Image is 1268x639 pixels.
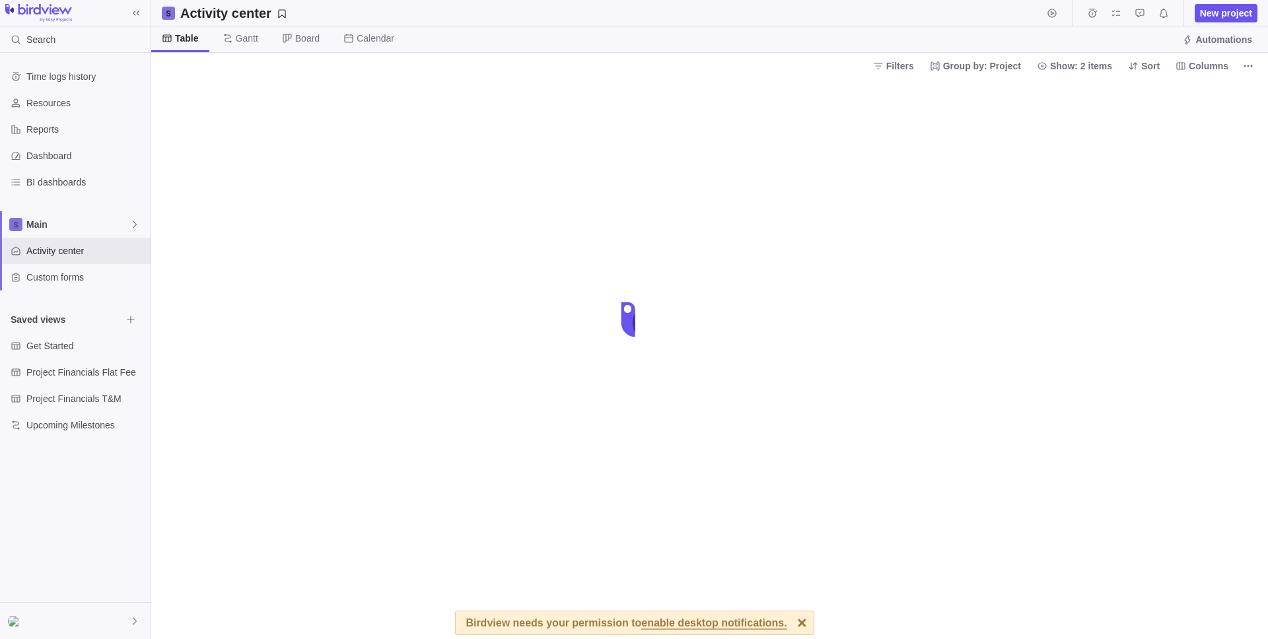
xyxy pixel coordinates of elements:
[1195,4,1257,22] span: New project
[357,32,394,45] span: Calendar
[8,616,24,626] img: Show
[641,618,787,630] span: enable desktop notifications.
[26,218,129,231] span: Main
[236,32,258,45] span: Gantt
[11,313,122,326] span: Saved views
[1131,10,1149,20] a: Approval requests
[1154,10,1173,20] a: Notifications
[1200,7,1252,20] span: New project
[26,123,145,136] span: Reports
[466,611,787,634] div: Birdview needs your permission to
[26,70,145,83] span: Time logs history
[175,32,199,45] span: Table
[26,149,145,162] span: Dashboard
[1189,59,1228,73] span: Columns
[26,419,145,432] span: Upcoming Milestones
[1170,57,1234,75] span: Columns
[8,613,24,629] div: Sarah M
[26,392,145,405] span: Project Financials T&M
[122,310,140,329] span: Browse views
[26,176,145,189] span: BI dashboards
[1032,57,1117,75] span: Show: 2 items
[1239,57,1257,75] span: More actions
[5,4,72,22] img: logo
[1131,4,1149,22] span: Approval requests
[26,271,145,284] span: Custom forms
[925,57,1026,75] span: Group by: Project
[26,366,145,379] span: Project Financials Flat Fee
[1083,4,1102,22] span: Time logs
[608,293,660,346] div: loading
[26,33,55,46] span: Search
[1141,59,1160,73] span: Sort
[1195,33,1252,46] span: Automations
[1154,4,1173,22] span: Notifications
[1107,10,1125,20] a: My assignments
[886,59,914,73] span: Filters
[1050,59,1112,73] span: Show: 2 items
[295,32,320,45] span: Board
[26,339,145,353] span: Get Started
[26,244,145,257] span: Activity center
[180,4,271,22] h2: Activity center
[26,96,145,110] span: Resources
[1177,30,1257,49] span: Automations
[1107,4,1125,22] span: My assignments
[1043,4,1061,22] span: Start timer
[868,57,919,75] span: Filters
[1083,10,1102,20] a: Time logs
[943,59,1021,73] span: Group by: Project
[1123,57,1165,75] span: Sort
[175,4,293,22] span: Save your current layout and filters as a View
